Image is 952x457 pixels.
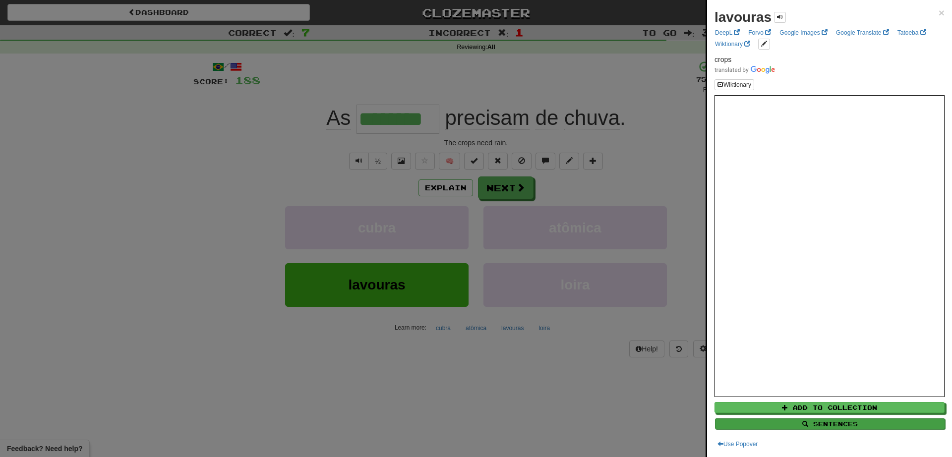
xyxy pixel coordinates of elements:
[712,27,743,38] a: DeepL
[714,439,761,450] button: Use Popover
[776,27,831,38] a: Google Images
[939,7,945,18] span: ×
[714,66,775,74] img: Color short
[833,27,892,38] a: Google Translate
[714,9,772,25] strong: lavouras
[758,39,770,50] button: edit links
[939,7,945,18] button: Close
[714,402,945,413] button: Add to Collection
[714,79,754,90] button: Wiktionary
[715,418,945,429] button: Sentences
[894,27,929,38] a: Tatoeba
[714,56,731,63] span: crops
[712,39,753,50] a: Wiktionary
[745,27,774,38] a: Forvo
